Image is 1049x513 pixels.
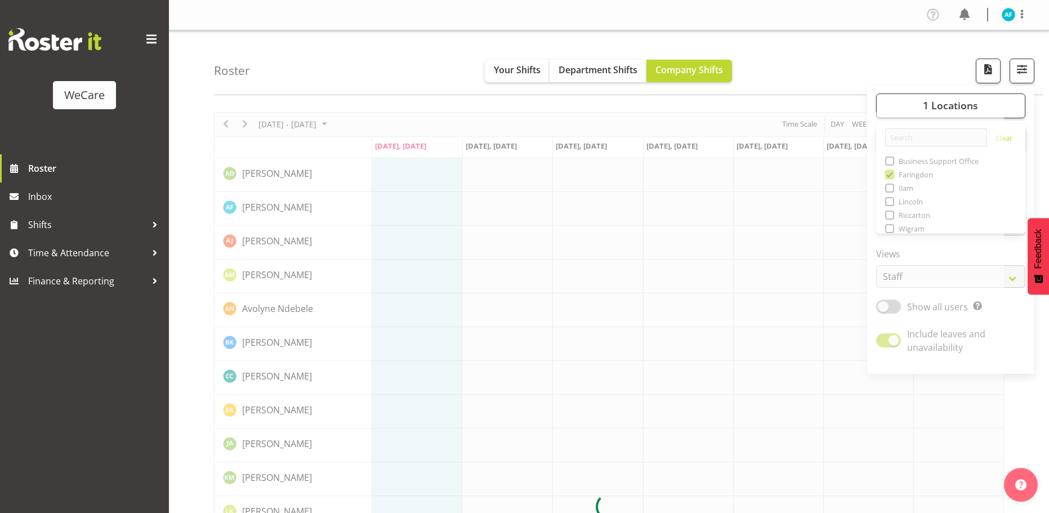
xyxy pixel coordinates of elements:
[28,216,146,233] span: Shifts
[550,60,646,82] button: Department Shifts
[28,273,146,289] span: Finance & Reporting
[1015,479,1026,490] img: help-xxl-2.png
[646,60,732,82] button: Company Shifts
[996,133,1012,146] a: Clear
[485,60,550,82] button: Your Shifts
[655,64,723,76] span: Company Shifts
[28,188,163,205] span: Inbox
[8,28,101,51] img: Rosterit website logo
[1002,8,1015,21] img: alex-ferguson10997.jpg
[28,160,163,177] span: Roster
[923,99,978,112] span: 1 Locations
[28,244,146,261] span: Time & Attendance
[976,59,1001,83] button: Download a PDF of the roster according to the set date range.
[64,87,105,104] div: WeCare
[1010,59,1034,83] button: Filter Shifts
[494,64,541,76] span: Your Shifts
[214,64,250,77] h4: Roster
[559,64,637,76] span: Department Shifts
[1028,218,1049,295] button: Feedback - Show survey
[1033,229,1043,269] span: Feedback
[876,93,1025,118] button: 1 Locations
